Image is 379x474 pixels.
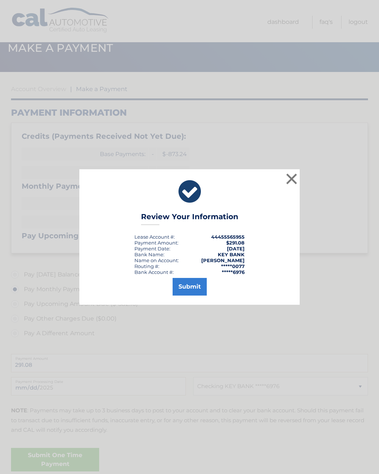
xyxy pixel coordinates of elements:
[134,234,175,240] div: Lease Account #:
[134,257,179,263] div: Name on Account:
[218,252,245,257] strong: KEY BANK
[173,278,207,296] button: Submit
[134,246,170,252] div: :
[141,212,238,225] h3: Review Your Information
[134,252,165,257] div: Bank Name:
[227,246,245,252] span: [DATE]
[134,263,159,269] div: Routing #:
[134,269,174,275] div: Bank Account #:
[211,234,245,240] strong: 44455565955
[201,257,245,263] strong: [PERSON_NAME]
[226,240,245,246] span: $291.08
[284,171,299,186] button: ×
[134,240,178,246] div: Payment Amount:
[134,246,169,252] span: Payment Date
